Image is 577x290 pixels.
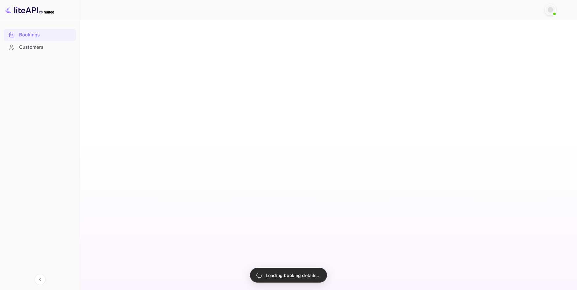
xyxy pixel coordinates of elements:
[4,41,76,53] a: Customers
[4,29,76,40] a: Bookings
[19,44,73,51] div: Customers
[266,272,321,279] p: Loading booking details...
[5,5,54,15] img: LiteAPI logo
[4,29,76,41] div: Bookings
[19,31,73,39] div: Bookings
[35,274,46,285] button: Collapse navigation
